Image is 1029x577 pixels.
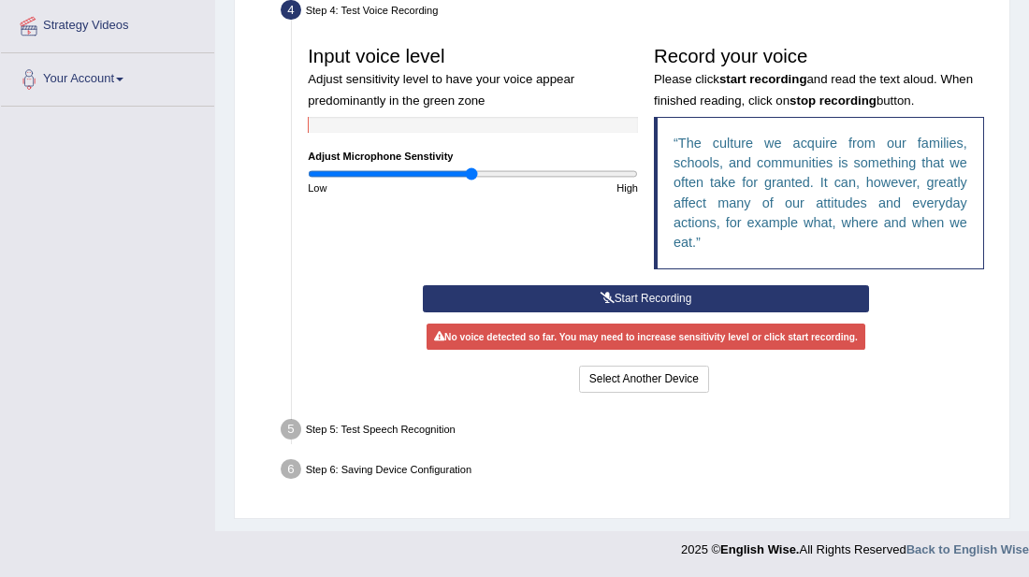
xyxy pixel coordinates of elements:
[720,542,799,556] strong: English Wise.
[790,94,877,108] b: stop recording
[906,542,1029,556] a: Back to English Wise
[423,285,868,312] button: Start Recording
[308,46,638,108] h3: Input voice level
[274,414,1003,449] div: Step 5: Test Speech Recognition
[300,180,473,195] div: Low
[654,46,984,108] h3: Record your voice
[681,531,1029,558] div: 2025 © All Rights Reserved
[674,136,967,250] q: The culture we acquire from our families, schools, and communities is something that we often tak...
[719,72,807,86] b: start recording
[274,454,1003,489] div: Step 6: Saving Device Configuration
[308,72,574,107] small: Adjust sensitivity level to have your voice appear predominantly in the green zone
[579,366,709,393] button: Select Another Device
[427,324,866,350] div: No voice detected so far. You may need to increase sensitivity level or click start recording.
[308,149,453,164] label: Adjust Microphone Senstivity
[654,72,973,107] small: Please click and read the text aloud. When finished reading, click on button.
[1,53,214,100] a: Your Account
[473,180,646,195] div: High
